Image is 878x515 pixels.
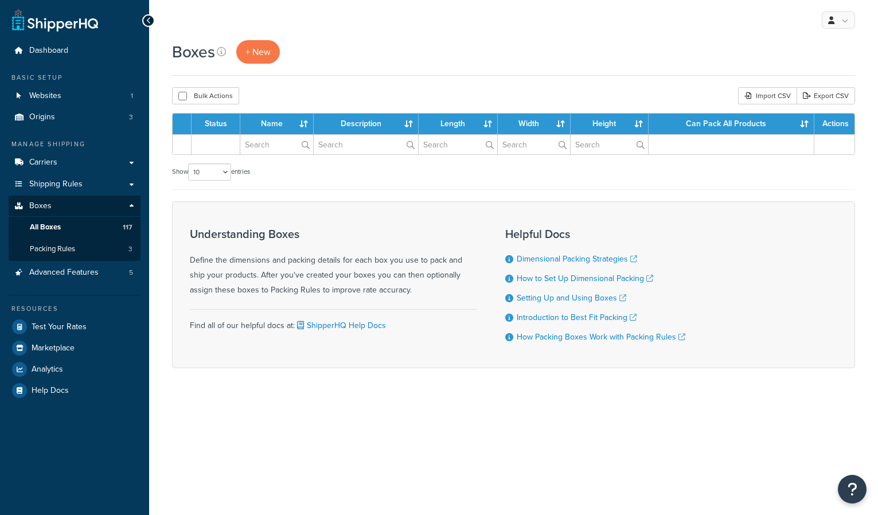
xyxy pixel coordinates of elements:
[9,85,141,107] a: Websites 1
[32,344,75,353] span: Marketplace
[838,475,867,504] button: Open Resource Center
[9,359,141,380] a: Analytics
[505,228,685,240] h3: Helpful Docs
[517,331,685,343] a: How Packing Boxes Work with Packing Rules
[295,319,386,331] a: ShipperHQ Help Docs
[9,196,141,217] a: Boxes
[571,135,648,154] input: Search
[517,253,637,265] a: Dimensional Packing Strategies
[240,114,314,134] th: Name
[190,228,477,240] h3: Understanding Boxes
[814,114,854,134] th: Actions
[29,158,57,167] span: Carriers
[9,196,141,261] li: Boxes
[12,9,98,32] a: ShipperHQ Home
[517,311,637,323] a: Introduction to Best Fit Packing
[29,112,55,122] span: Origins
[9,239,141,260] a: Packing Rules 3
[30,244,75,254] span: Packing Rules
[188,163,231,181] select: Showentries
[9,338,141,358] a: Marketplace
[9,152,141,173] a: Carriers
[9,139,141,149] div: Manage Shipping
[123,223,132,232] span: 117
[9,217,141,238] li: All Boxes
[172,163,250,181] label: Show entries
[240,135,313,154] input: Search
[190,228,477,298] div: Define the dimensions and packing details for each box you use to pack and ship your products. Af...
[192,114,240,134] th: Status
[9,73,141,83] div: Basic Setup
[9,107,141,128] a: Origins 3
[32,322,87,332] span: Test Your Rates
[517,272,653,284] a: How to Set Up Dimensional Packing
[29,46,68,56] span: Dashboard
[245,45,271,58] span: + New
[236,40,280,64] a: + New
[9,40,141,61] a: Dashboard
[9,239,141,260] li: Packing Rules
[129,112,133,122] span: 3
[9,262,141,283] li: Advanced Features
[9,85,141,107] li: Websites
[314,114,419,134] th: Description
[9,174,141,195] a: Shipping Rules
[32,386,69,396] span: Help Docs
[9,262,141,283] a: Advanced Features 5
[30,223,61,232] span: All Boxes
[571,114,649,134] th: Height
[738,87,797,104] div: Import CSV
[29,268,99,278] span: Advanced Features
[131,91,133,101] span: 1
[172,87,239,104] button: Bulk Actions
[9,304,141,314] div: Resources
[419,114,498,134] th: Length
[797,87,855,104] a: Export CSV
[419,135,497,154] input: Search
[190,309,477,333] div: Find all of our helpful docs at:
[517,292,626,304] a: Setting Up and Using Boxes
[649,114,814,134] th: Can Pack All Products
[498,135,570,154] input: Search
[314,135,418,154] input: Search
[9,317,141,337] a: Test Your Rates
[9,380,141,401] a: Help Docs
[29,180,83,189] span: Shipping Rules
[129,268,133,278] span: 5
[498,114,571,134] th: Width
[9,107,141,128] li: Origins
[32,365,63,374] span: Analytics
[29,201,52,211] span: Boxes
[29,91,61,101] span: Websites
[172,41,215,63] h1: Boxes
[128,244,132,254] span: 3
[9,217,141,238] a: All Boxes 117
